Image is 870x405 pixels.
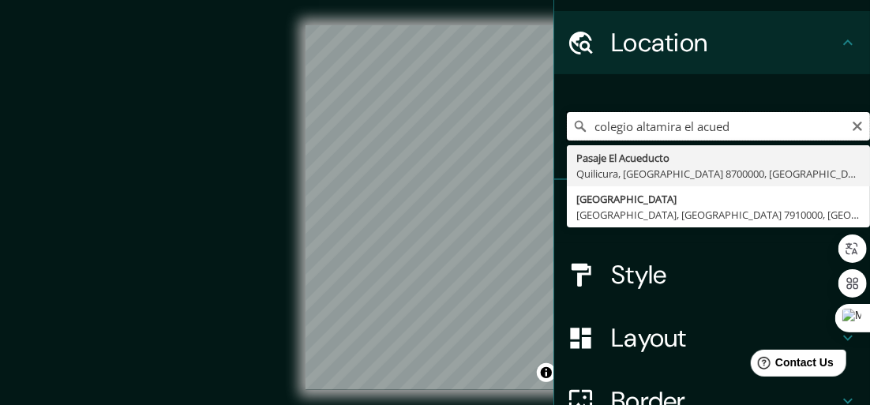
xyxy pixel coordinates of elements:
h4: Pins [611,196,838,227]
h4: Style [611,259,838,291]
div: Pasaje El Acueducto [576,150,861,166]
iframe: Help widget launcher [729,343,853,388]
div: Pins [554,180,870,243]
div: Location [554,11,870,74]
div: Layout [554,306,870,369]
button: Toggle attribution [537,363,556,382]
canvas: Map [306,25,564,390]
input: Pick your city or area [567,112,870,141]
h4: Layout [611,322,838,354]
div: [GEOGRAPHIC_DATA], [GEOGRAPHIC_DATA] 7910000, [GEOGRAPHIC_DATA] [576,207,861,223]
button: Clear [851,118,864,133]
h4: Location [611,27,838,58]
div: [GEOGRAPHIC_DATA] [576,191,861,207]
div: Style [554,243,870,306]
div: Quilicura, [GEOGRAPHIC_DATA] 8700000, [GEOGRAPHIC_DATA] [576,166,861,182]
